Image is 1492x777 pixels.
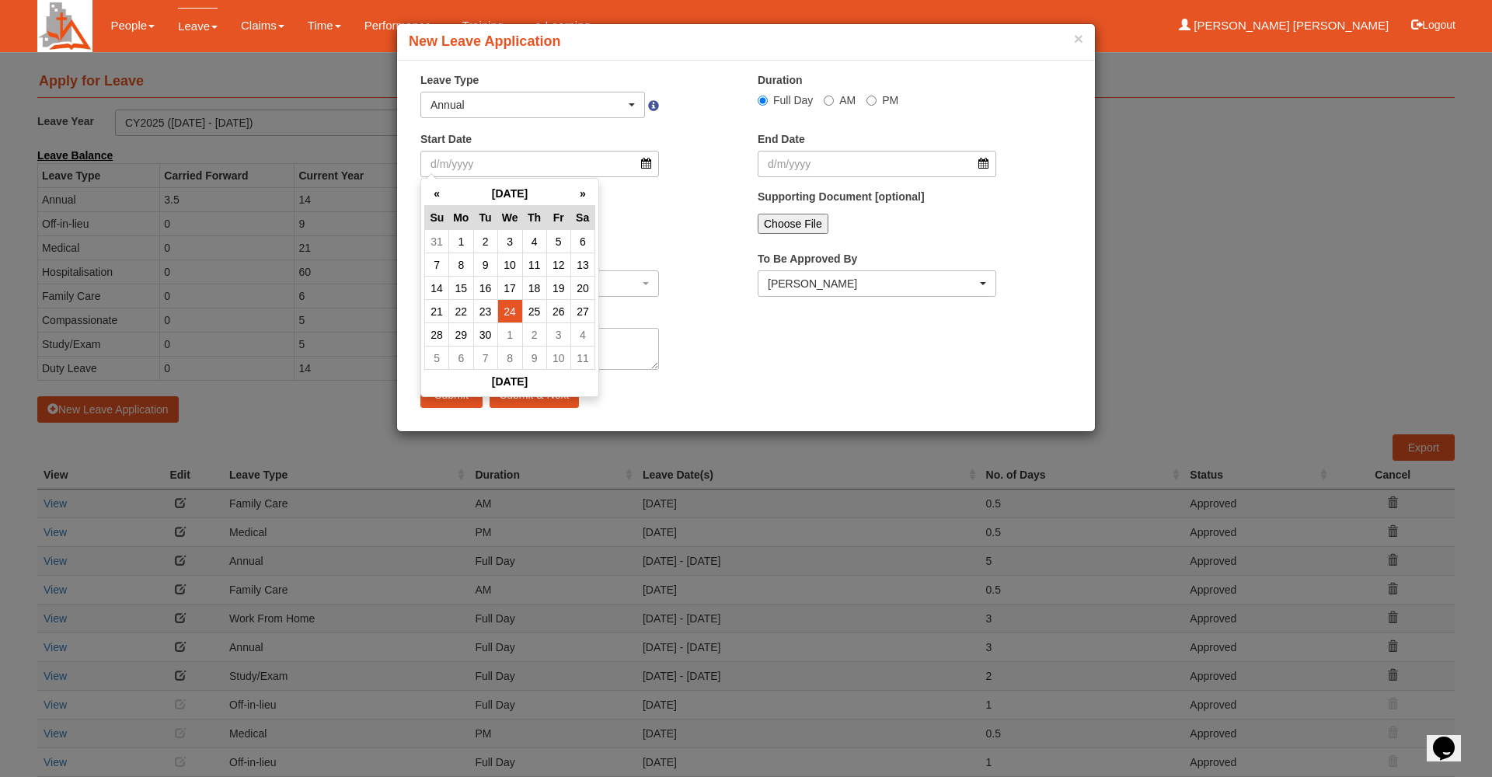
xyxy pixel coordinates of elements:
b: New Leave Application [409,33,560,49]
th: We [497,206,522,230]
td: 5 [546,230,570,253]
td: 4 [570,323,594,347]
button: Benjamin Lee Gin Huat [758,270,996,297]
th: « [425,182,449,206]
td: 26 [546,300,570,323]
td: 29 [449,323,473,347]
label: Supporting Document [optional] [758,189,925,204]
iframe: chat widget [1427,715,1476,761]
button: Annual [420,92,645,118]
td: 18 [522,277,546,300]
td: 6 [570,230,594,253]
td: 25 [522,300,546,323]
td: 17 [497,277,522,300]
th: » [570,182,594,206]
td: 7 [473,347,497,370]
td: 3 [546,323,570,347]
td: 7 [425,253,449,277]
td: 24 [497,300,522,323]
td: 2 [473,230,497,253]
span: AM [839,94,856,106]
th: Su [425,206,449,230]
th: Tu [473,206,497,230]
th: Mo [449,206,473,230]
td: 23 [473,300,497,323]
td: 6 [449,347,473,370]
td: 30 [473,323,497,347]
th: Fr [546,206,570,230]
td: 5 [425,347,449,370]
label: Duration [758,72,803,88]
div: [PERSON_NAME] [768,276,977,291]
th: [DATE] [449,182,571,206]
th: Sa [570,206,594,230]
td: 21 [425,300,449,323]
td: 11 [522,253,546,277]
th: Th [522,206,546,230]
input: d/m/yyyy [758,151,996,177]
button: × [1074,30,1083,47]
td: 9 [522,347,546,370]
td: 14 [425,277,449,300]
td: 10 [546,347,570,370]
span: Full Day [773,94,813,106]
div: Annual [431,97,626,113]
td: 13 [570,253,594,277]
span: PM [882,94,898,106]
td: 2 [522,323,546,347]
th: [DATE] [425,370,595,394]
td: 22 [449,300,473,323]
td: 4 [522,230,546,253]
td: 10 [497,253,522,277]
td: 11 [570,347,594,370]
td: 3 [497,230,522,253]
input: d/m/yyyy [420,151,659,177]
td: 8 [497,347,522,370]
td: 9 [473,253,497,277]
td: 1 [449,230,473,253]
td: 20 [570,277,594,300]
label: To Be Approved By [758,251,857,267]
label: Leave Type [420,72,479,88]
td: 12 [546,253,570,277]
td: 31 [425,230,449,253]
td: 27 [570,300,594,323]
td: 1 [497,323,522,347]
td: 19 [546,277,570,300]
input: Choose File [758,214,828,234]
td: 8 [449,253,473,277]
td: 28 [425,323,449,347]
td: 16 [473,277,497,300]
label: Start Date [420,131,472,147]
td: 15 [449,277,473,300]
label: End Date [758,131,805,147]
